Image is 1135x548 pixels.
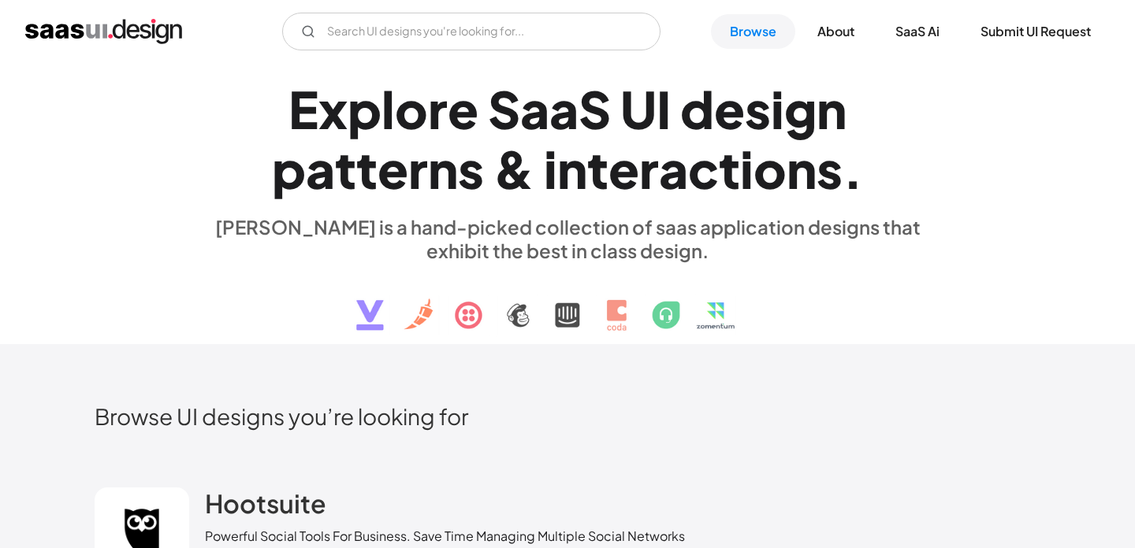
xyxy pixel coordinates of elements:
div: Powerful Social Tools For Business. Save Time Managing Multiple Social Networks [205,527,685,546]
div: l [381,79,395,139]
div: S [488,79,520,139]
div: & [493,139,534,199]
div: a [549,79,579,139]
div: o [395,79,428,139]
div: n [557,139,587,199]
img: text, icon, saas logo [329,262,806,344]
div: i [771,79,784,139]
div: t [587,139,608,199]
div: i [544,139,557,199]
div: r [408,139,428,199]
div: x [318,79,348,139]
a: Hootsuite [205,487,326,527]
a: About [798,14,873,49]
h2: Hootsuite [205,487,326,519]
div: c [688,139,719,199]
a: SaaS Ai [876,14,958,49]
div: I [657,79,671,139]
div: a [659,139,688,199]
div: t [356,139,378,199]
div: e [378,139,408,199]
div: i [740,139,754,199]
div: g [784,79,817,139]
div: n [428,139,458,199]
div: t [335,139,356,199]
div: r [428,79,448,139]
div: s [745,79,771,139]
div: s [458,139,484,199]
div: t [719,139,740,199]
div: a [520,79,549,139]
div: p [272,139,306,199]
a: Browse [711,14,795,49]
div: U [620,79,657,139]
div: d [680,79,714,139]
div: [PERSON_NAME] is a hand-picked collection of saas application designs that exhibit the best in cl... [205,215,930,262]
div: e [448,79,478,139]
div: o [754,139,787,199]
div: s [817,139,843,199]
div: e [714,79,745,139]
div: S [579,79,611,139]
div: E [288,79,318,139]
div: . [843,139,863,199]
div: e [608,139,639,199]
div: r [639,139,659,199]
input: Search UI designs you're looking for... [282,13,661,50]
div: n [787,139,817,199]
a: Submit UI Request [962,14,1110,49]
div: p [348,79,381,139]
h2: Browse UI designs you’re looking for [95,402,1040,430]
div: n [817,79,847,139]
div: a [306,139,335,199]
h1: Explore SaaS UI design patterns & interactions. [205,79,930,200]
